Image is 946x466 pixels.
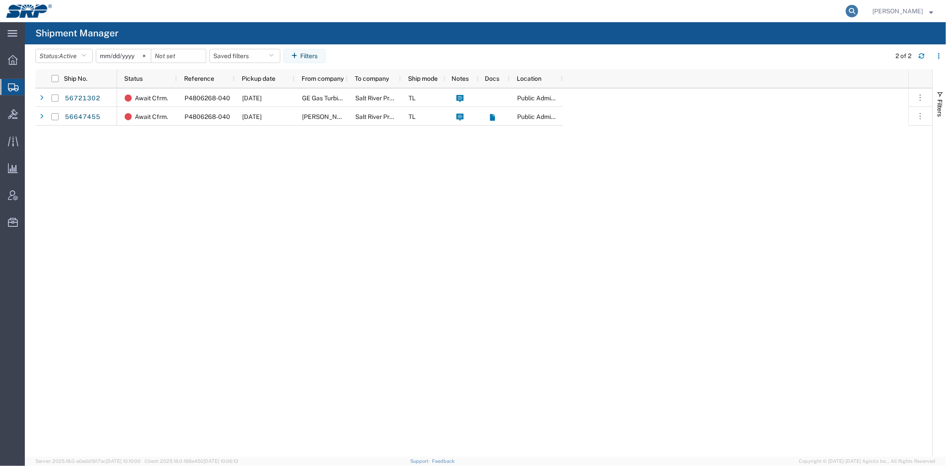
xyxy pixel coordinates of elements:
span: Server: 2025.18.0-a0edd1917ac [35,458,141,464]
span: Await Cfrm. [135,107,168,126]
span: [DATE] 10:10:00 [106,458,141,464]
a: Feedback [432,458,455,464]
span: Salt River Project [355,95,404,102]
span: 09/15/2025 [242,95,262,102]
span: Ship No. [64,75,87,82]
span: TL [408,95,416,102]
span: Salt River Project [355,113,404,120]
a: 56721302 [64,91,101,106]
span: Client: 2025.18.0-198a450 [145,458,238,464]
span: Status [124,75,143,82]
span: To company [355,75,389,82]
span: P4806268-040 [184,113,230,120]
button: [PERSON_NAME] [872,6,934,16]
span: Pickup date [242,75,275,82]
input: Not set [151,49,206,63]
span: Public Administration Buidling [517,113,602,120]
button: Status:Active [35,49,93,63]
span: From company [302,75,344,82]
img: logo [6,4,52,18]
span: Await Cfrm. [135,89,168,107]
span: Location [517,75,542,82]
span: Copyright © [DATE]-[DATE] Agistix Inc., All Rights Reserved [799,458,935,465]
span: GE Gas Turbine [302,95,345,102]
input: Not set [96,49,151,63]
h4: Shipment Manager [35,22,118,44]
span: Public Administration Buidling [517,95,602,102]
span: Marissa Camacho [872,6,923,16]
span: Reference [184,75,214,82]
span: Neal Brothers [302,113,353,120]
button: Saved filters [209,49,280,63]
span: Notes [451,75,469,82]
div: 2 of 2 [895,51,911,61]
span: P4806268-040 [184,95,230,102]
span: Ship mode [408,75,438,82]
button: Filters [283,49,326,63]
span: TL [408,113,416,120]
span: Filters [936,99,943,117]
span: 09/09/2025 [242,113,262,120]
span: Active [59,52,77,59]
a: Support [410,458,432,464]
span: Docs [485,75,500,82]
span: [DATE] 10:06:13 [204,458,238,464]
a: 56647455 [64,110,101,124]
